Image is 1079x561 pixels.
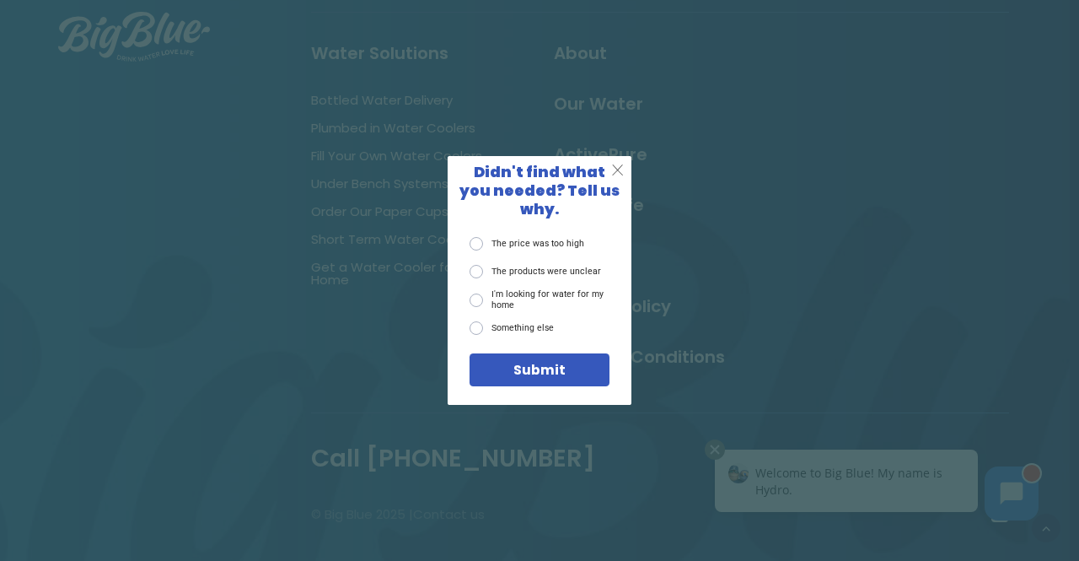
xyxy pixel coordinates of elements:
[513,360,566,380] span: Submit
[470,237,584,251] label: The price was too high
[470,321,554,335] label: Something else
[611,161,624,180] span: X
[58,29,245,62] span: Welcome to Big Blue! My name is Hydro.
[470,289,609,310] label: I'm looking for water for my home
[470,265,601,278] label: The products were unclear
[31,27,51,47] img: Avatar
[459,162,620,219] span: Didn't find what you needed? Tell us why.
